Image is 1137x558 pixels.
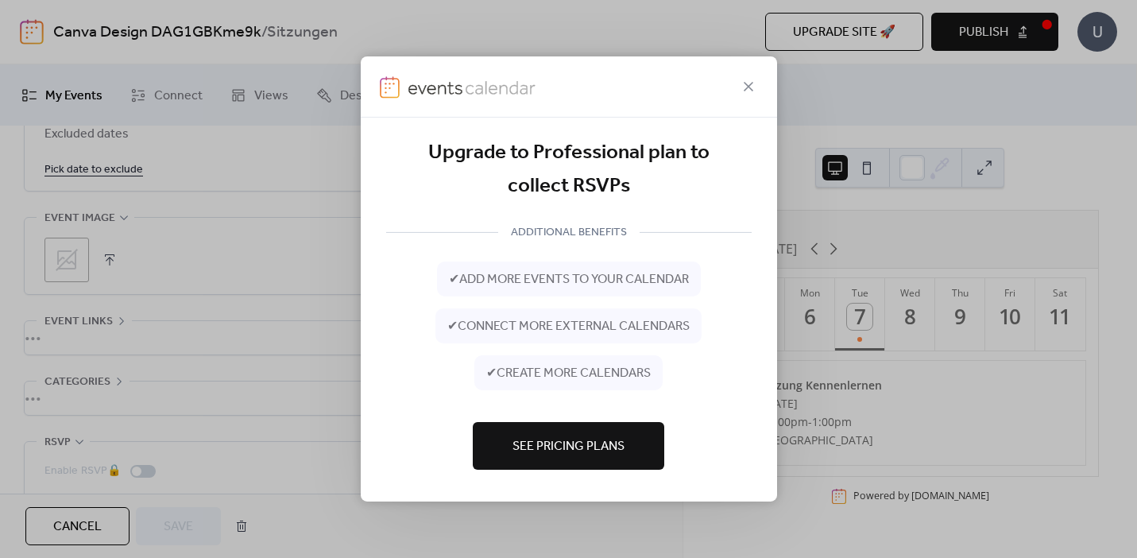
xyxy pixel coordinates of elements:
[449,270,689,289] span: ✔ add more events to your calendar
[512,437,625,456] span: See Pricing Plans
[447,317,690,336] span: ✔ connect more external calendars
[408,76,536,99] img: logo-type
[498,223,640,242] span: ADDITIONAL BENEFITS
[473,422,664,470] button: See Pricing Plans
[386,137,752,203] div: Upgrade to Professional plan to collect RSVPs
[380,76,400,99] img: logo-icon
[486,364,651,383] span: ✔ create more calendars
